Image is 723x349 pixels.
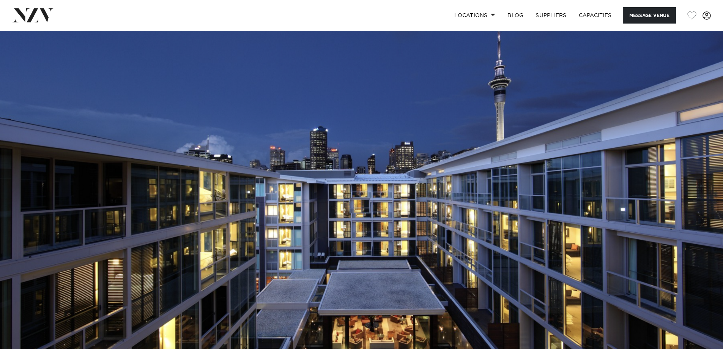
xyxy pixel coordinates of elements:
img: nzv-logo.png [12,8,54,22]
a: Capacities [573,7,618,24]
a: Locations [448,7,501,24]
a: SUPPLIERS [529,7,572,24]
button: Message Venue [623,7,676,24]
a: BLOG [501,7,529,24]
